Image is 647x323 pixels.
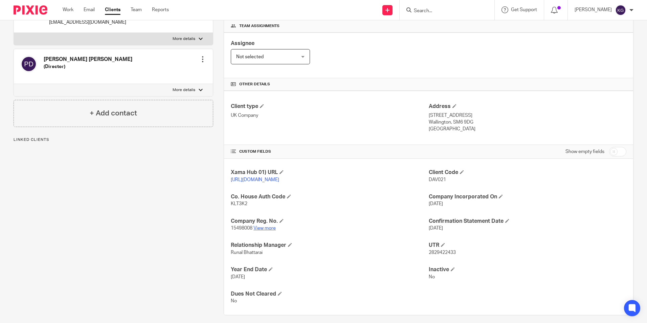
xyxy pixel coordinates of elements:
[63,6,73,13] a: Work
[231,299,237,303] span: No
[44,63,132,70] h5: (Director)
[565,148,604,155] label: Show empty fields
[49,19,148,26] p: [EMAIL_ADDRESS][DOMAIN_NAME]
[511,7,537,12] span: Get Support
[429,169,626,176] h4: Client Code
[429,177,446,182] span: DAV021
[231,266,428,273] h4: Year End Date
[231,226,252,231] span: 15498008
[231,149,428,154] h4: CUSTOM FIELDS
[429,112,626,119] p: [STREET_ADDRESS]
[173,87,195,93] p: More details
[231,250,263,255] span: Runal Bhattarai
[429,266,626,273] h4: Inactive
[231,201,247,206] span: KLT3K2
[429,275,435,279] span: No
[231,41,254,46] span: Assignee
[231,103,428,110] h4: Client type
[253,226,276,231] a: View more
[231,242,428,249] h4: Relationship Manager
[90,108,137,119] h4: + Add contact
[429,250,456,255] span: 2829422433
[236,55,264,59] span: Not selected
[413,8,474,14] input: Search
[615,5,626,16] img: svg%3E
[152,6,169,13] a: Reports
[105,6,120,13] a: Clients
[21,56,37,72] img: svg%3E
[231,112,428,119] p: UK Company
[429,201,443,206] span: [DATE]
[173,36,195,42] p: More details
[231,218,428,225] h4: Company Reg. No.
[429,193,626,200] h4: Company Incorporated On
[239,23,280,29] span: Team assignments
[429,226,443,231] span: [DATE]
[44,56,132,63] h4: [PERSON_NAME] [PERSON_NAME]
[231,275,245,279] span: [DATE]
[429,126,626,132] p: [GEOGRAPHIC_DATA]
[575,6,612,13] p: [PERSON_NAME]
[14,5,47,15] img: Pixie
[231,290,428,298] h4: Dues Not Cleared
[231,193,428,200] h4: Co. House Auth Code
[231,169,428,176] h4: Xama Hub 01) URL
[131,6,142,13] a: Team
[429,103,626,110] h4: Address
[14,137,213,143] p: Linked clients
[239,82,270,87] span: Other details
[231,177,279,182] a: [URL][DOMAIN_NAME]
[429,242,626,249] h4: UTR
[429,119,626,126] p: Wallington, SM6 9DG
[429,218,626,225] h4: Confirmation Statement Date
[84,6,95,13] a: Email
